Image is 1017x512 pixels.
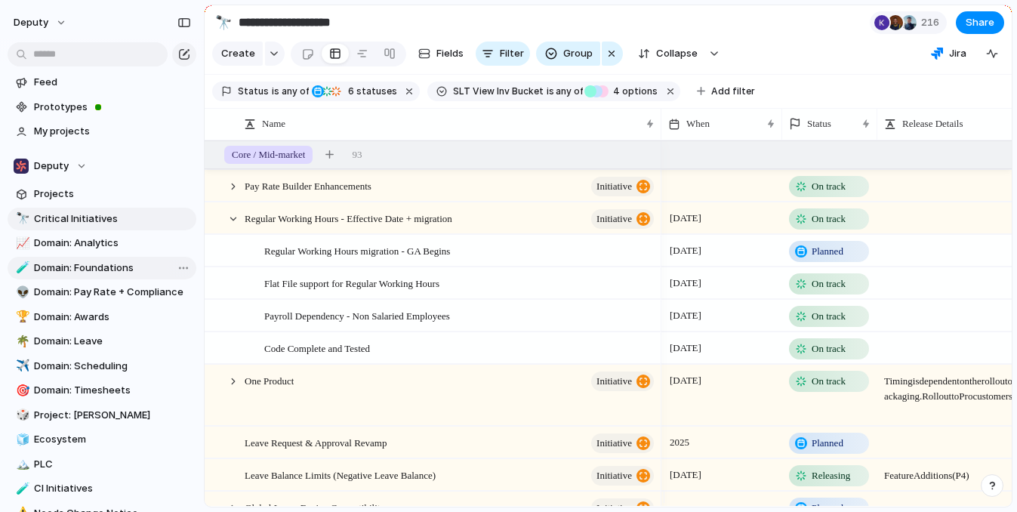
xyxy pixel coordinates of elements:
span: options [609,85,658,98]
span: Status [238,85,269,98]
div: 🎲 [16,406,26,424]
span: is [272,85,279,98]
button: initiative [591,466,654,486]
button: ✈️ [14,359,29,374]
span: Jira [949,46,966,61]
span: is [547,85,554,98]
button: 🔭 [14,211,29,227]
button: deputy [7,11,75,35]
a: Feed [8,71,196,94]
span: Fields [436,46,464,61]
span: Planned [812,244,843,259]
div: 🎯Domain: Timesheets [8,379,196,402]
span: [DATE] [666,307,705,325]
button: Add filter [688,81,764,102]
span: On track [812,341,846,356]
span: 2025 [666,433,693,452]
a: 👽Domain: Pay Rate + Compliance [8,281,196,304]
div: 👽 [16,284,26,301]
button: 🎲 [14,408,29,423]
span: My projects [34,124,191,139]
button: 4 options [584,83,661,100]
span: Release Details [902,116,963,131]
span: Domain: Pay Rate + Compliance [34,285,191,300]
span: [DATE] [666,209,705,227]
span: 4 [609,85,622,97]
button: Deputy [8,155,196,177]
span: Feed [34,75,191,90]
a: 🧊Ecosystem [8,428,196,451]
span: Domain: Awards [34,310,191,325]
button: initiative [591,209,654,229]
button: Collapse [629,42,705,66]
span: [DATE] [666,372,705,390]
span: [DATE] [666,242,705,260]
span: initiative [596,433,632,454]
span: Deputy [34,159,69,174]
a: 🏔️PLC [8,453,196,476]
span: When [686,116,710,131]
span: 216 [921,15,944,30]
span: Leave Request & Approval Revamp [245,433,387,451]
span: Group [563,46,593,61]
a: ✈️Domain: Scheduling [8,355,196,378]
button: Filter [476,42,530,66]
span: Domain: Foundations [34,261,191,276]
span: [DATE] [666,339,705,357]
button: 👽 [14,285,29,300]
span: initiative [596,371,632,392]
button: 🧪 [14,481,29,496]
span: Collapse [656,46,698,61]
span: On track [812,211,846,227]
span: CI Initiatives [34,481,191,496]
div: 🌴Domain: Leave [8,330,196,353]
span: 6 [344,85,356,97]
span: Code Complete and Tested [264,339,370,356]
span: Status [807,116,831,131]
span: Projects [34,187,191,202]
div: 🧊 [16,431,26,449]
div: 🔭 [215,12,232,32]
span: Flat File support for Regular Working Hours [264,274,439,291]
button: 🏔️ [14,457,29,472]
a: 🧪Domain: Foundations [8,257,196,279]
a: 📈Domain: Analytics [8,232,196,254]
span: On track [812,309,846,324]
span: Domain: Leave [34,334,191,349]
div: 🌴 [16,333,26,350]
button: Create [212,42,263,66]
div: 🏔️ [16,455,26,473]
a: Projects [8,183,196,205]
span: Planned [812,436,843,451]
span: Payroll Dependency - Non Salaried Employees [264,307,450,324]
span: SLT View Inv Bucket [453,85,544,98]
span: 93 [352,147,362,162]
span: Regular Working Hours - Effective Date + migration [245,209,452,227]
div: 🧪 [16,480,26,498]
button: isany of [544,83,587,100]
span: PLC [34,457,191,472]
button: 🎯 [14,383,29,398]
span: Name [262,116,285,131]
button: 6 statuses [310,83,400,100]
button: 🏆 [14,310,29,325]
span: Domain: Analytics [34,236,191,251]
button: initiative [591,177,654,196]
div: 🧪CI Initiatives [8,477,196,500]
span: Critical Initiatives [34,211,191,227]
span: [DATE] [666,274,705,292]
span: Core / Mid-market [232,147,305,162]
a: 🏆Domain: Awards [8,306,196,328]
span: any of [279,85,309,98]
span: On track [812,179,846,194]
span: Add filter [711,85,755,98]
div: 🏆 [16,308,26,325]
span: Regular Working Hours migration - GA Begins [264,242,450,259]
button: initiative [591,372,654,391]
span: initiative [596,208,632,230]
button: Fields [412,42,470,66]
